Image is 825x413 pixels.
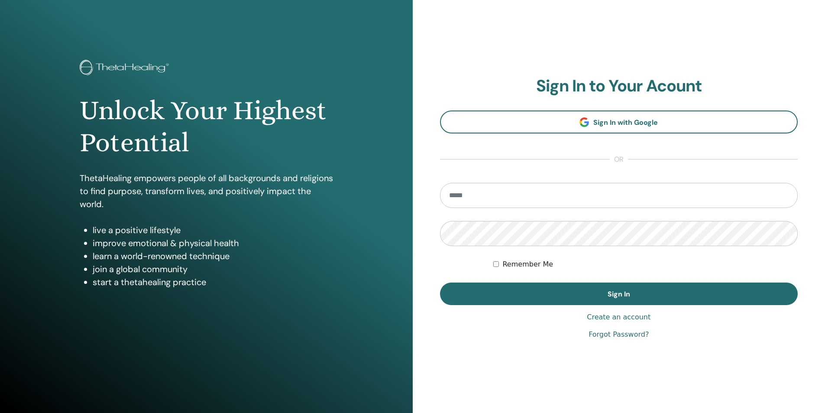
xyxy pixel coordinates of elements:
[593,118,658,127] span: Sign In with Google
[493,259,798,270] div: Keep me authenticated indefinitely or until I manually logout
[440,111,798,133] a: Sign In with Google
[610,154,628,165] span: or
[589,329,649,340] a: Forgot Password?
[80,172,333,211] p: ThetaHealing empowers people of all backgrounds and religions to find purpose, transform lives, a...
[93,237,333,250] li: improve emotional & physical health
[93,224,333,237] li: live a positive lifestyle
[587,312,650,322] a: Create an account
[608,289,630,299] span: Sign In
[502,259,553,270] label: Remember Me
[93,276,333,289] li: start a thetahealing practice
[80,94,333,159] h1: Unlock Your Highest Potential
[93,263,333,276] li: join a global community
[440,76,798,96] h2: Sign In to Your Acount
[93,250,333,263] li: learn a world-renowned technique
[440,283,798,305] button: Sign In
